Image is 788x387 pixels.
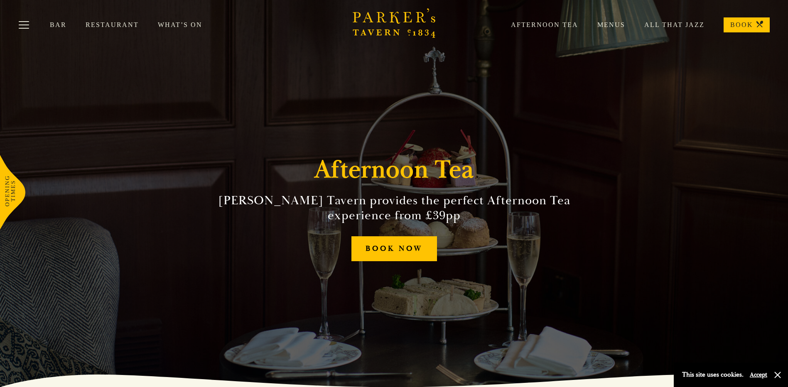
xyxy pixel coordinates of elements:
[351,236,437,262] a: BOOK NOW
[773,371,782,379] button: Close and accept
[682,369,744,381] p: This site uses cookies.
[205,193,584,223] h2: [PERSON_NAME] Tavern provides the perfect Afternoon Tea experience from £39pp
[750,371,767,379] button: Accept
[314,155,474,185] h1: Afternoon Tea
